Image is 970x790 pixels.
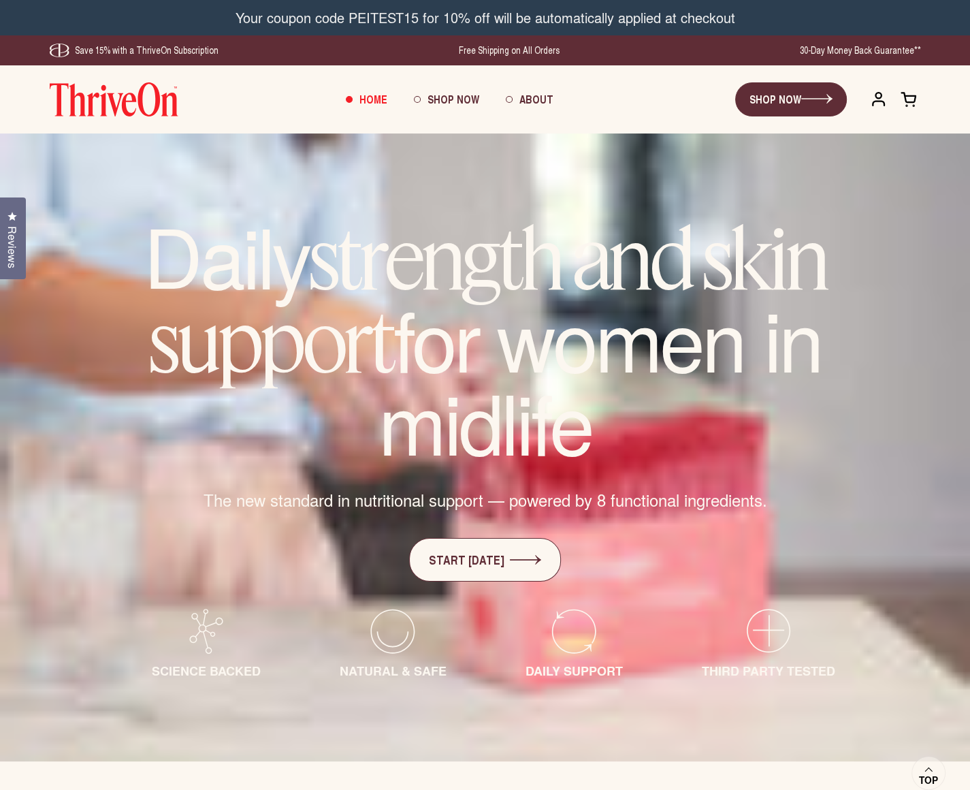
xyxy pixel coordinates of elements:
a: Home [332,81,400,118]
div: Save 15% with a ThriveOn Subscription [50,44,219,57]
span: Top [919,774,938,787]
span: Reviews [3,226,21,268]
h1: Daily for women in midlife [104,215,867,461]
a: About [492,81,566,118]
span: Shop Now [427,91,479,107]
em: strength and skin support [149,207,826,394]
a: SHOP NOW [735,82,847,116]
span: Home [359,91,387,107]
span: DAILY SUPPORT [526,662,623,680]
span: About [519,91,553,107]
a: Shop Now [400,81,492,118]
span: THIRD PARTY TESTED [702,662,835,680]
div: Free Shipping on All Orders [459,44,560,57]
span: SCIENCE BACKED [152,662,261,680]
a: START [DATE] [409,538,561,582]
div: 30-Day Money Back Guarantee** [800,44,921,57]
span: The new standard in nutritional support — powered by 8 functional ingredients. [204,488,767,511]
span: NATURAL & SAFE [340,662,447,680]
